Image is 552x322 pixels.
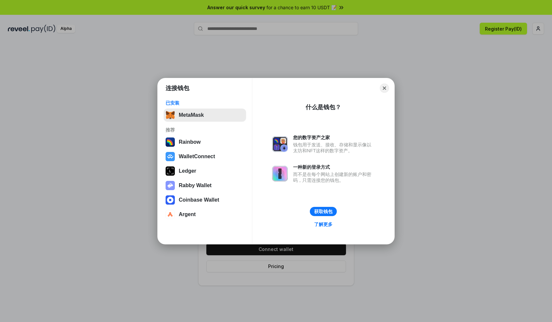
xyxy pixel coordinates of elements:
[310,220,336,229] a: 了解更多
[166,84,189,92] h1: 连接钱包
[166,210,175,219] img: svg+xml,%3Csvg%20width%3D%2228%22%20height%3D%2228%22%20viewBox%3D%220%200%2028%2028%22%20fill%3D...
[314,221,333,227] div: 了解更多
[179,211,196,217] div: Argent
[272,166,288,182] img: svg+xml,%3Csvg%20xmlns%3D%22http%3A%2F%2Fwww.w3.org%2F2000%2Fsvg%22%20fill%3D%22none%22%20viewBox...
[293,142,375,154] div: 钱包用于发送、接收、存储和显示像以太坊和NFT这样的数字资产。
[164,208,246,221] button: Argent
[166,111,175,120] img: svg+xml,%3Csvg%20fill%3D%22none%22%20height%3D%2233%22%20viewBox%3D%220%200%2035%2033%22%20width%...
[179,112,204,118] div: MetaMask
[166,181,175,190] img: svg+xml,%3Csvg%20xmlns%3D%22http%3A%2F%2Fwww.w3.org%2F2000%2Fsvg%22%20fill%3D%22none%22%20viewBox...
[164,136,246,149] button: Rainbow
[166,152,175,161] img: svg+xml,%3Csvg%20width%3D%2228%22%20height%3D%2228%22%20viewBox%3D%220%200%2028%2028%22%20fill%3D...
[164,109,246,122] button: MetaMask
[166,100,244,106] div: 已安装
[166,127,244,133] div: 推荐
[164,150,246,163] button: WalletConnect
[179,183,212,188] div: Rabby Wallet
[179,154,215,160] div: WalletConnect
[179,168,196,174] div: Ledger
[306,103,341,111] div: 什么是钱包？
[164,193,246,207] button: Coinbase Wallet
[166,166,175,176] img: svg+xml,%3Csvg%20xmlns%3D%22http%3A%2F%2Fwww.w3.org%2F2000%2Fsvg%22%20width%3D%2228%22%20height%3...
[310,207,337,216] button: 获取钱包
[380,84,389,93] button: Close
[314,209,333,214] div: 获取钱包
[166,137,175,147] img: svg+xml,%3Csvg%20width%3D%22120%22%20height%3D%22120%22%20viewBox%3D%220%200%20120%20120%22%20fil...
[293,135,375,140] div: 您的数字资产之家
[293,164,375,170] div: 一种新的登录方式
[164,164,246,178] button: Ledger
[179,139,201,145] div: Rainbow
[164,179,246,192] button: Rabby Wallet
[166,195,175,205] img: svg+xml,%3Csvg%20width%3D%2228%22%20height%3D%2228%22%20viewBox%3D%220%200%2028%2028%22%20fill%3D...
[272,136,288,152] img: svg+xml,%3Csvg%20xmlns%3D%22http%3A%2F%2Fwww.w3.org%2F2000%2Fsvg%22%20fill%3D%22none%22%20viewBox...
[179,197,219,203] div: Coinbase Wallet
[293,171,375,183] div: 而不是在每个网站上创建新的账户和密码，只需连接您的钱包。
